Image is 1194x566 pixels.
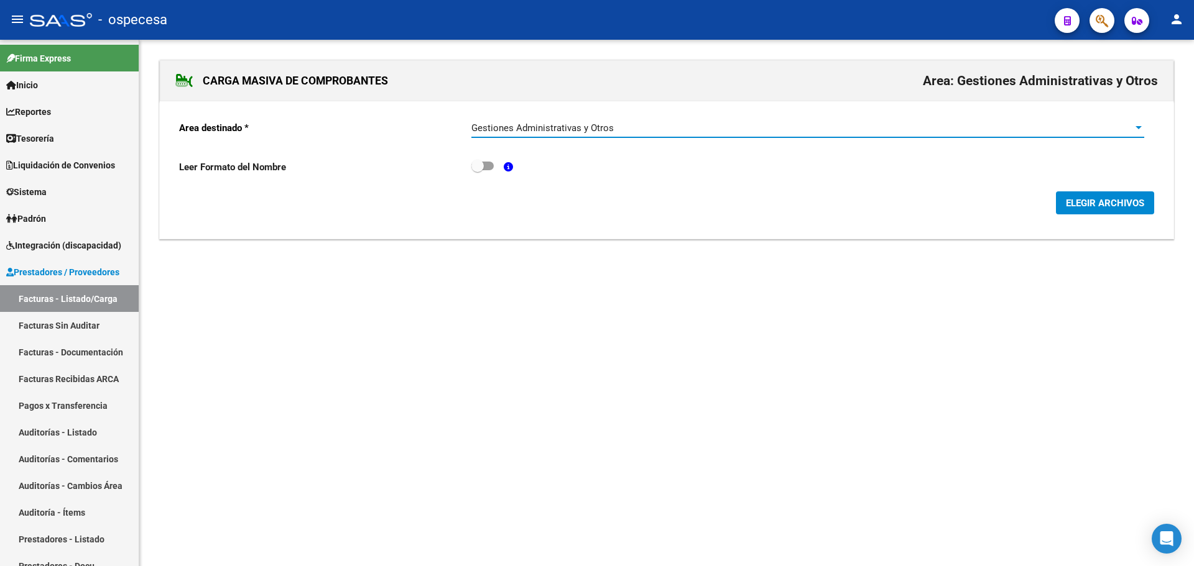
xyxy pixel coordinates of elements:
[471,122,614,134] span: Gestiones Administrativas y Otros
[6,105,51,119] span: Reportes
[179,160,471,174] p: Leer Formato del Nombre
[1152,524,1182,554] div: Open Intercom Messenger
[923,69,1158,93] h2: Area: Gestiones Administrativas y Otros
[175,71,388,91] h1: CARGA MASIVA DE COMPROBANTES
[6,132,54,145] span: Tesorería
[6,185,47,199] span: Sistema
[1066,198,1144,209] span: ELEGIR ARCHIVOS
[179,121,471,135] p: Area destinado *
[6,78,38,92] span: Inicio
[6,239,121,252] span: Integración (discapacidad)
[1056,191,1154,214] button: ELEGIR ARCHIVOS
[10,12,25,27] mat-icon: menu
[6,52,71,65] span: Firma Express
[1169,12,1184,27] mat-icon: person
[6,212,46,226] span: Padrón
[6,158,115,172] span: Liquidación de Convenios
[98,6,167,34] span: - ospecesa
[6,265,119,279] span: Prestadores / Proveedores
